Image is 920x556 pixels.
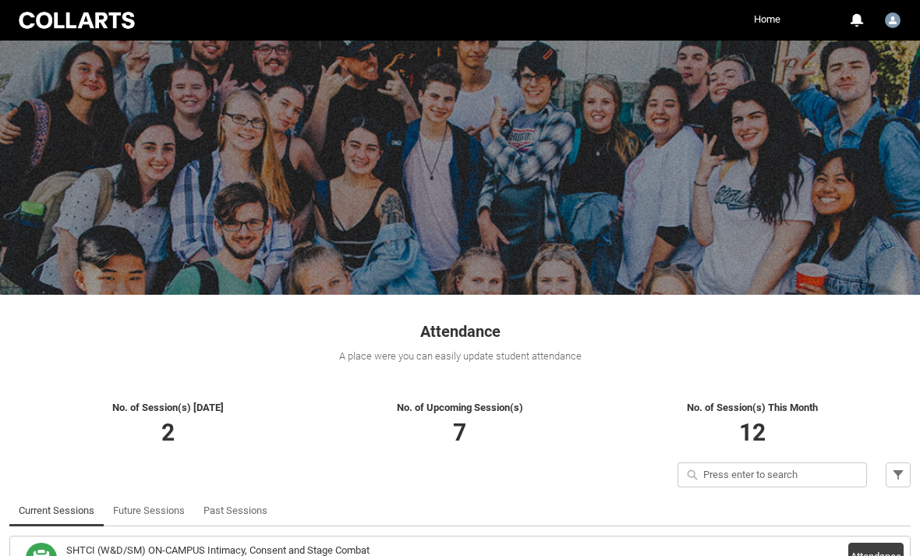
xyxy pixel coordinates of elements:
[750,8,784,31] a: Home
[420,322,501,341] span: Attendance
[739,419,766,446] span: 12
[161,419,175,446] span: 2
[104,495,194,526] li: Future Sessions
[678,462,867,487] input: Press enter to search
[397,402,523,413] span: No. of Upcoming Session(s)
[453,419,466,446] span: 7
[203,495,267,526] a: Past Sessions
[9,495,104,526] li: Current Sessions
[885,12,901,28] img: Lyndall.Grant
[687,402,818,413] span: No. of Session(s) This Month
[112,402,224,413] span: No. of Session(s) [DATE]
[113,495,185,526] a: Future Sessions
[9,349,911,364] div: A place were you can easily update student attendance
[886,462,911,487] button: Filter
[19,495,94,526] a: Current Sessions
[194,495,277,526] li: Past Sessions
[881,6,904,31] button: User Profile Lyndall.Grant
